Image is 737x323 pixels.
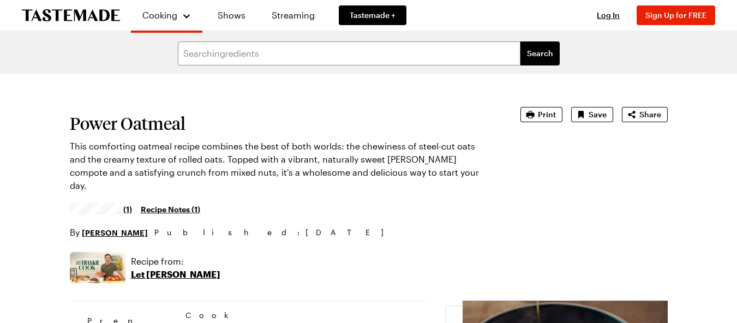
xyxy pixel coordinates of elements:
[645,10,706,20] span: Sign Up for FREE
[22,9,120,22] a: To Tastemade Home Page
[622,107,668,122] button: Share
[142,4,191,26] button: Cooking
[538,109,556,120] span: Print
[70,205,133,213] a: 5/5 stars from 1 reviews
[141,203,200,215] a: Recipe Notes (1)
[339,5,406,25] a: Tastemade +
[70,252,125,283] img: Show where recipe is used
[520,41,560,65] button: filters
[70,226,148,239] p: By
[589,109,607,120] span: Save
[350,10,396,21] span: Tastemade +
[527,48,553,59] span: Search
[520,107,562,122] button: Print
[586,10,630,21] button: Log In
[70,113,490,133] h1: Power Oatmeal
[131,268,220,281] p: Let [PERSON_NAME]
[123,204,132,214] span: (1)
[131,255,220,268] p: Recipe from:
[639,109,661,120] span: Share
[131,255,220,281] a: Recipe from:Let [PERSON_NAME]
[154,226,394,238] span: Published : [DATE]
[571,107,613,122] button: Save recipe
[82,226,148,238] a: [PERSON_NAME]
[142,10,177,20] span: Cooking
[597,10,620,20] span: Log In
[637,5,715,25] button: Sign Up for FREE
[70,140,490,192] p: This comforting oatmeal recipe combines the best of both worlds: the chewiness of steel-cut oats ...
